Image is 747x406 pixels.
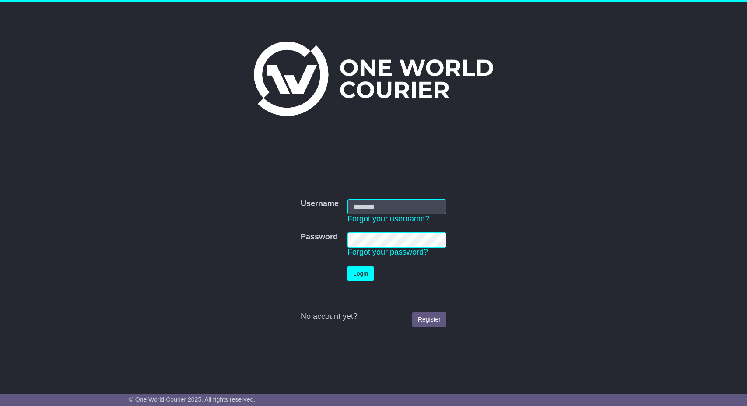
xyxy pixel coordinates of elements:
span: © One World Courier 2025. All rights reserved. [129,396,256,403]
label: Username [301,199,339,209]
a: Forgot your username? [347,214,429,223]
button: Login [347,266,374,281]
div: No account yet? [301,312,446,322]
img: One World [254,42,493,116]
label: Password [301,232,338,242]
a: Register [412,312,446,327]
a: Forgot your password? [347,248,428,256]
